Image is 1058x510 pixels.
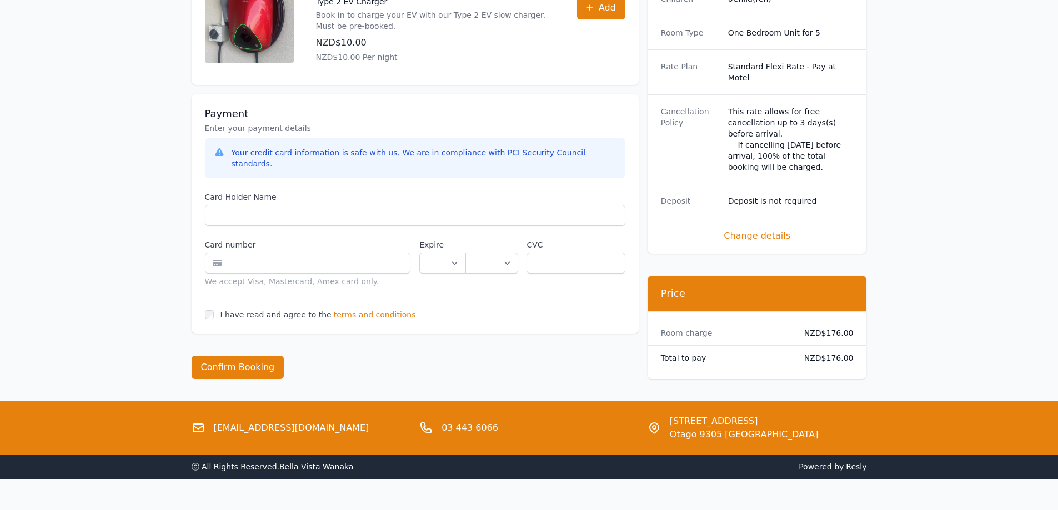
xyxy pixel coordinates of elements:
a: [EMAIL_ADDRESS][DOMAIN_NAME] [214,421,369,435]
label: Expire [419,239,465,250]
div: Your credit card information is safe with us. We are in compliance with PCI Security Council stan... [232,147,616,169]
span: Otago 9305 [GEOGRAPHIC_DATA] [670,428,819,441]
dt: Cancellation Policy [661,106,719,173]
label: . [465,239,518,250]
p: Book in to charge your EV with our Type 2 EV slow charger. Must be pre-booked. [316,9,555,32]
label: I have read and agree to the [220,310,332,319]
span: ⓒ All Rights Reserved. Bella Vista Wanaka [192,462,354,471]
dd: Standard Flexi Rate - Pay at Motel [728,61,854,83]
h3: Payment [205,107,625,120]
div: We accept Visa, Mastercard, Amex card only. [205,276,411,287]
a: 03 443 6066 [442,421,498,435]
label: CVC [527,239,625,250]
span: [STREET_ADDRESS] [670,415,819,428]
dt: Rate Plan [661,61,719,83]
label: Card Holder Name [205,191,625,203]
dt: Deposit [661,195,719,206]
h3: Price [661,287,854,300]
dt: Room Type [661,27,719,38]
a: Resly [846,462,866,471]
dd: NZD$176.00 [795,327,854,339]
dt: Total to pay [661,352,786,363]
dd: Deposit is not required [728,195,854,206]
p: NZD$10.00 Per night [316,52,555,63]
p: Enter your payment details [205,123,625,134]
p: NZD$10.00 [316,36,555,49]
div: This rate allows for free cancellation up to 3 days(s) before arrival. If cancelling [DATE] befor... [728,106,854,173]
label: Card number [205,239,411,250]
span: Change details [661,229,854,243]
dd: One Bedroom Unit for 5 [728,27,854,38]
dt: Room charge [661,327,786,339]
dd: NZD$176.00 [795,352,854,363]
button: Confirm Booking [192,356,284,379]
span: terms and conditions [334,309,416,320]
span: Powered by [534,461,867,472]
span: Add [599,1,616,14]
